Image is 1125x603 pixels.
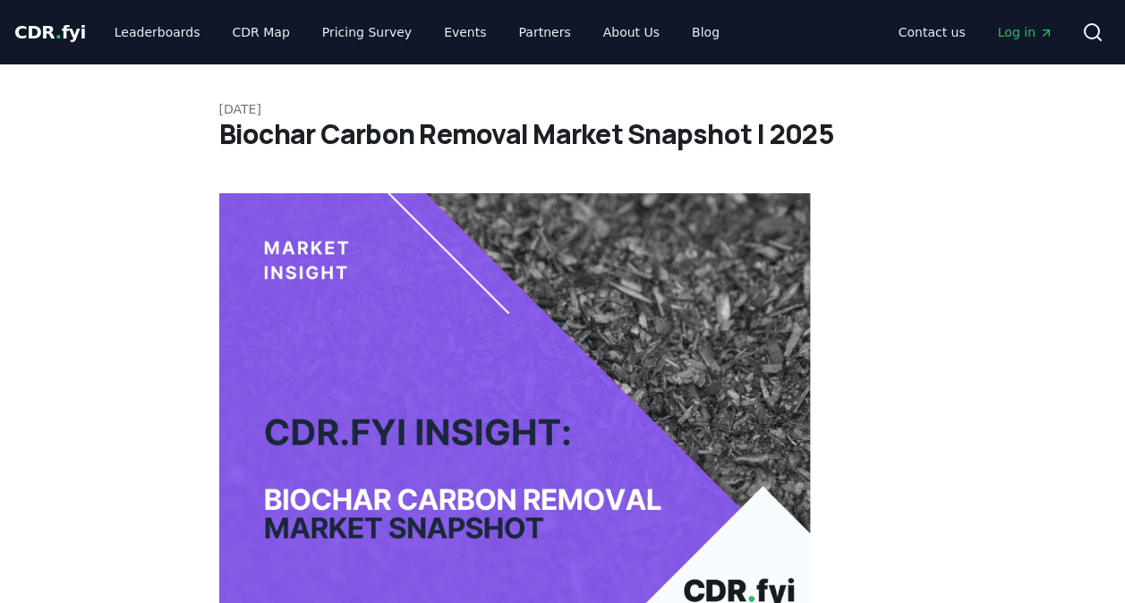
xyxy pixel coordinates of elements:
[430,16,500,48] a: Events
[55,21,62,43] span: .
[505,16,585,48] a: Partners
[589,16,674,48] a: About Us
[14,21,86,43] span: CDR fyi
[984,16,1068,48] a: Log in
[219,100,907,118] p: [DATE]
[100,16,734,48] nav: Main
[14,20,86,45] a: CDR.fyi
[678,16,734,48] a: Blog
[998,23,1053,41] span: Log in
[218,16,304,48] a: CDR Map
[884,16,1068,48] nav: Main
[884,16,980,48] a: Contact us
[100,16,215,48] a: Leaderboards
[308,16,426,48] a: Pricing Survey
[219,118,907,150] h1: Biochar Carbon Removal Market Snapshot | 2025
